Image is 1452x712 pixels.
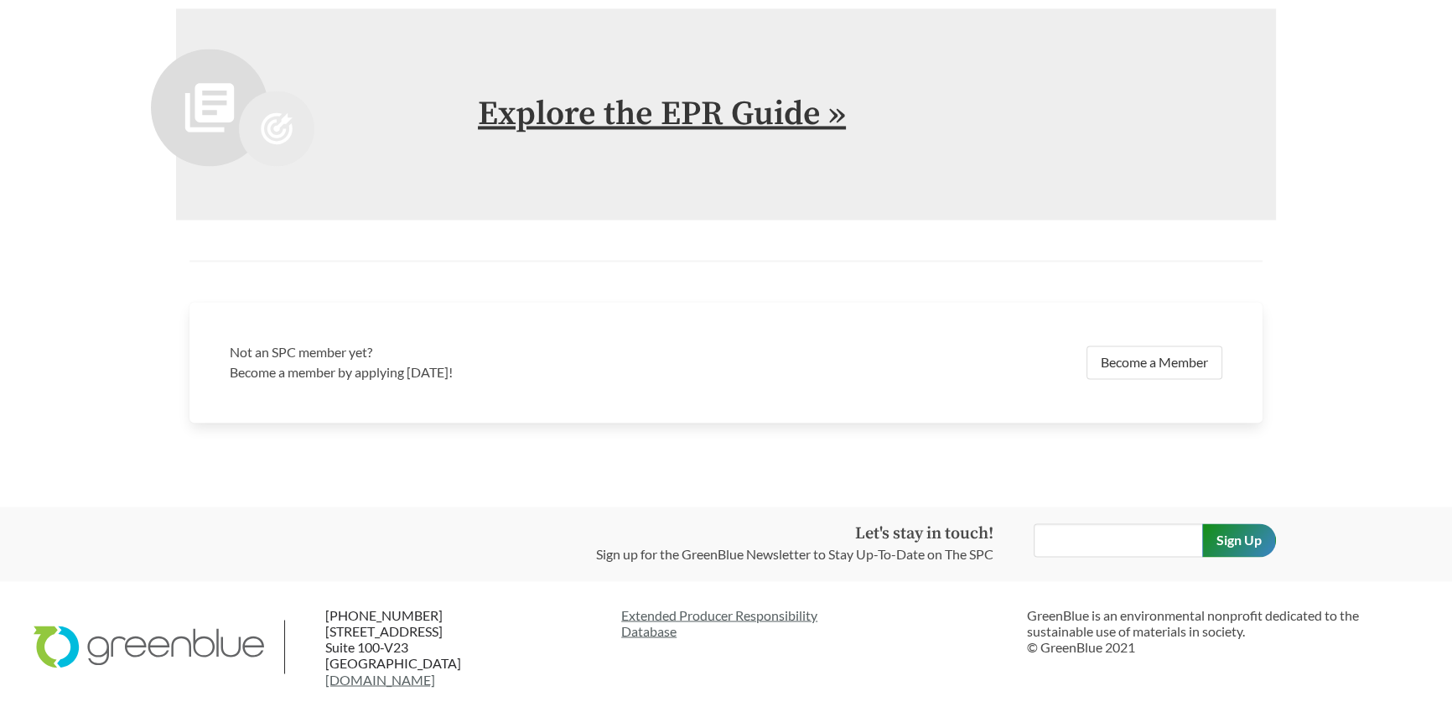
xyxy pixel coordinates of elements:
[478,93,846,135] a: Explore the EPR Guide »
[1086,346,1222,379] a: Become a Member
[230,362,716,382] p: Become a member by applying [DATE]!
[325,606,528,687] p: [PHONE_NUMBER] [STREET_ADDRESS] Suite 100-V23 [GEOGRAPHIC_DATA]
[1027,606,1418,655] p: GreenBlue is an environmental nonprofit dedicated to the sustainable use of materials in society....
[621,606,1013,638] a: Extended Producer ResponsibilityDatabase
[230,342,716,362] h3: Not an SPC member yet?
[325,671,435,687] a: [DOMAIN_NAME]
[855,523,993,544] strong: Let's stay in touch!
[596,544,993,564] p: Sign up for the GreenBlue Newsletter to Stay Up-To-Date on The SPC
[1202,523,1276,557] input: Sign Up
